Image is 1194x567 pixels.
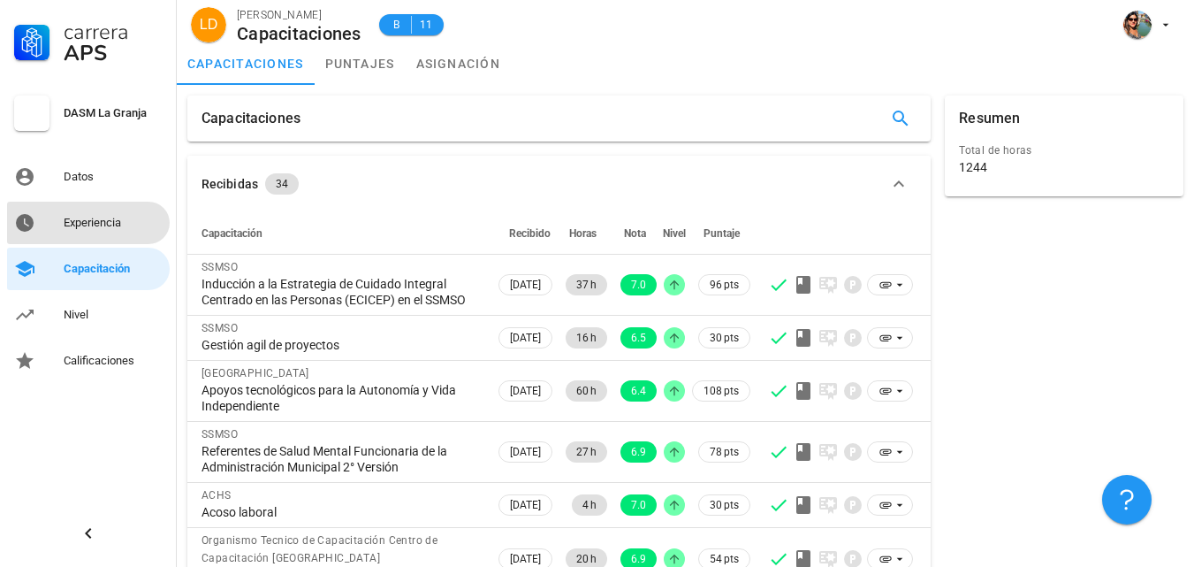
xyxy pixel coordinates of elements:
[237,6,361,24] div: [PERSON_NAME]
[64,216,163,230] div: Experiencia
[959,142,1169,159] div: Total de horas
[177,42,315,85] a: capacitaciones
[510,442,541,462] span: [DATE]
[202,96,300,142] div: Capacitaciones
[556,212,611,255] th: Horas
[276,173,288,195] span: 34
[64,262,163,276] div: Capacitación
[624,227,646,240] span: Nota
[663,227,686,240] span: Nivel
[631,274,646,295] span: 7.0
[64,42,163,64] div: APS
[7,340,170,382] a: Calificaciones
[202,428,238,441] span: SSMSO
[1123,11,1152,39] div: avatar
[315,42,406,85] a: puntajes
[191,7,226,42] div: avatar
[576,380,597,402] span: 60 h
[710,276,739,294] span: 96 pts
[187,156,931,212] button: Recibidas 34
[64,106,163,120] div: DASM La Granja
[611,212,660,255] th: Nota
[7,294,170,336] a: Nivel
[202,174,258,194] div: Recibidas
[510,275,541,295] span: [DATE]
[576,327,597,349] span: 16 h
[64,354,163,368] div: Calificaciones
[710,329,739,347] span: 30 pts
[710,496,739,514] span: 30 pts
[202,337,481,353] div: Gestión agil de proyectos
[419,16,433,34] span: 11
[202,367,309,379] span: [GEOGRAPHIC_DATA]
[510,495,541,515] span: [DATE]
[631,380,646,402] span: 6.4
[510,381,541,401] span: [DATE]
[510,328,541,348] span: [DATE]
[202,489,232,502] span: ACHS
[569,227,597,240] span: Horas
[64,308,163,322] div: Nivel
[959,159,987,175] div: 1244
[631,494,646,516] span: 7.0
[202,443,481,475] div: Referentes de Salud Mental Funcionaria de la Administración Municipal 2° Versión
[509,227,551,240] span: Recibido
[237,24,361,43] div: Capacitaciones
[703,227,740,240] span: Puntaje
[7,202,170,244] a: Experiencia
[688,212,754,255] th: Puntaje
[202,276,481,308] div: Inducción a la Estrategia de Cuidado Integral Centrado en las Personas (ECICEP) en el SSMSO
[187,212,495,255] th: Capacitación
[64,21,163,42] div: Carrera
[202,382,481,414] div: Apoyos tecnológicos para la Autonomía y Vida Independiente
[202,504,481,520] div: Acoso laboral
[390,16,404,34] span: B
[7,248,170,290] a: Capacitación
[202,322,238,334] span: SSMSO
[406,42,512,85] a: asignación
[576,441,597,463] span: 27 h
[660,212,688,255] th: Nivel
[631,441,646,463] span: 6.9
[703,382,739,400] span: 108 pts
[582,494,597,516] span: 4 h
[200,7,217,42] span: LD
[202,534,437,564] span: Organismo Tecnico de Capacitación Centro de Capacitación [GEOGRAPHIC_DATA]
[202,227,262,240] span: Capacitación
[631,327,646,349] span: 6.5
[202,261,238,273] span: SSMSO
[710,443,739,461] span: 78 pts
[495,212,556,255] th: Recibido
[576,274,597,295] span: 37 h
[64,170,163,184] div: Datos
[959,96,1020,142] div: Resumen
[7,156,170,198] a: Datos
